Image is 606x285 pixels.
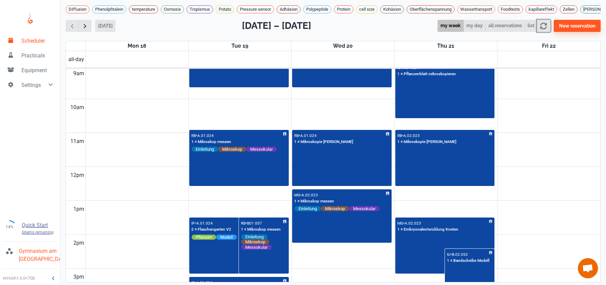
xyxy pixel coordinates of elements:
[237,6,274,13] span: Pressure sensor
[403,133,420,138] p: A.02.023
[92,6,126,13] span: Phenolphtalein
[578,258,598,278] a: Chat öffnen
[129,5,158,13] div: temperature
[72,65,85,82] div: 9am
[356,6,377,13] span: cell size
[334,5,353,13] div: Protein
[218,146,246,152] span: Mikroskop
[66,6,89,13] span: Diffusion
[537,20,550,32] button: refresh
[526,5,557,13] div: kapillareffekt
[67,55,85,63] span: all-day
[69,133,85,150] div: 11am
[525,20,537,32] button: list
[237,5,274,13] div: Pressure sensor
[304,6,331,13] span: Polypeptide
[303,5,331,13] div: Polypeptide
[66,5,89,13] div: Diffusion
[457,5,495,13] div: Wassertransport
[216,5,234,13] div: Potato
[560,5,578,13] div: Zellen
[397,71,456,77] p: 1 × Pflanzenblatt mikroskopieren
[191,139,231,145] p: 1 × Mikroskop messen
[216,234,237,240] span: Modell
[216,6,234,13] span: Potato
[380,5,404,13] div: Kohäsion
[247,221,262,226] p: B01 057
[72,235,85,251] div: 2pm
[242,19,311,33] h2: [DATE] – [DATE]
[405,221,421,226] p: A.02.023
[447,258,489,264] p: 1 × Bandscheibe Modell
[92,5,126,13] div: Phenolphtalein
[349,206,380,211] span: Messokular
[397,221,405,226] p: MG •
[436,41,456,51] a: August 21, 2025
[196,280,213,285] p: A.01.024
[294,198,334,204] p: 1 × Mikroskop messen
[554,20,601,32] button: New reservation
[334,6,353,13] span: Protein
[381,6,404,13] span: Kohäsion
[191,133,197,138] p: RB •
[72,201,85,218] div: 1pm
[69,167,85,184] div: 12pm
[246,146,277,152] span: Messokular
[332,41,354,51] a: August 20, 2025
[300,133,317,138] p: A.01.024
[294,139,353,145] p: 1 × Mikroskopie [PERSON_NAME]
[126,41,148,51] a: August 18, 2025
[241,244,272,250] span: Messokular
[161,6,184,13] span: Osmosis
[191,280,196,285] p: IP •
[95,20,116,32] button: [DATE]
[192,146,218,152] span: Einleitung
[187,5,213,13] div: Tropismus
[463,20,486,32] button: my day
[294,206,321,211] span: Einleitung
[452,252,468,257] p: B.02.052
[485,20,525,32] button: all reservations
[191,221,196,226] p: IP •
[498,5,523,13] div: Foodtests
[78,20,91,32] button: Next week
[241,227,281,233] p: 1 × Mikroskop messen
[407,6,454,13] span: Oberflächenspannung
[397,139,456,145] p: 1 × Mikroskopie [PERSON_NAME]
[560,6,577,13] span: Zellen
[498,6,523,13] span: Foodtests
[230,41,250,51] a: August 19, 2025
[437,20,464,32] button: my week
[69,99,85,116] div: 10am
[129,6,158,13] span: temperature
[356,5,378,13] div: cell size
[301,193,318,197] p: A.02.023
[66,20,79,32] button: Previous week
[458,6,495,13] span: Wassertransport
[294,133,300,138] p: RB •
[192,234,216,240] span: Pflanzen
[241,221,247,226] p: RB •
[321,206,349,211] span: Mikroskop
[161,5,184,13] div: Osmosis
[541,41,557,51] a: August 22, 2025
[241,234,268,240] span: Einleitung
[187,6,213,13] span: Tropismus
[447,252,452,257] p: IU •
[197,133,214,138] p: A.01.024
[397,133,403,138] p: RB •
[277,6,300,13] span: Adhäsion
[277,5,300,13] div: Adhäsion
[191,227,231,233] p: 2 × Flaschengarten V2
[407,5,455,13] div: Oberflächenspannung
[526,6,557,13] span: kapillareffekt
[294,193,301,197] p: MG •
[241,239,269,245] span: Mikroskop
[196,221,213,226] p: A.01.024
[397,227,458,233] p: 1 × Embryonalentwicklung Kneten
